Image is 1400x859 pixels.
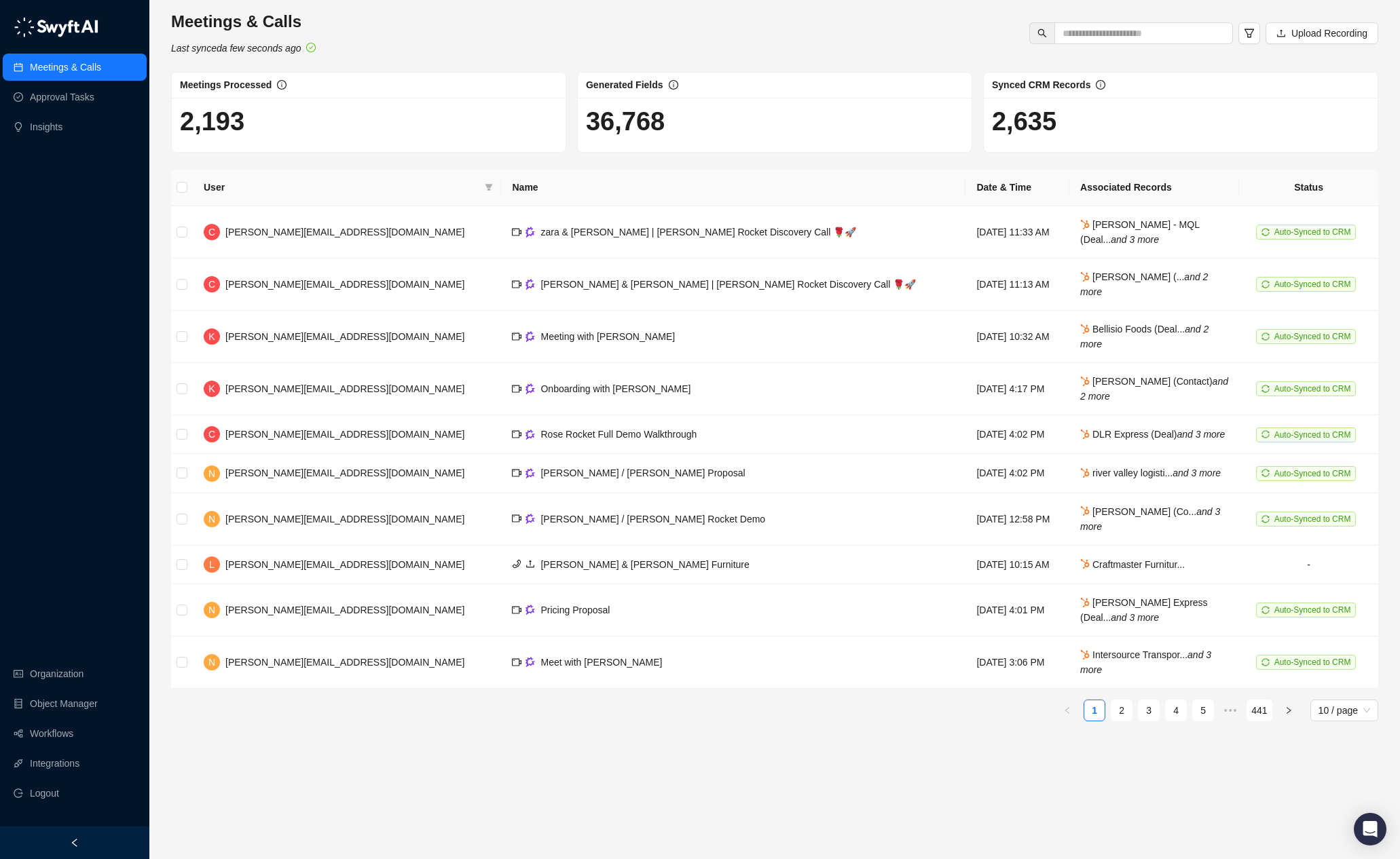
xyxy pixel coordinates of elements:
[225,559,464,570] span: [PERSON_NAME][EMAIL_ADDRESS][DOMAIN_NAME]
[540,657,662,668] span: Meet with [PERSON_NAME]
[1166,700,1186,721] a: 4
[540,514,765,524] span: [PERSON_NAME] / [PERSON_NAME] Rocket Demo
[225,514,464,524] span: [PERSON_NAME][EMAIL_ADDRESS][DOMAIN_NAME]
[512,384,521,394] span: video-camera
[1261,280,1270,288] span: sync
[1080,506,1220,532] i: and 3 more
[965,415,1069,454] td: [DATE] 4:02 PM
[225,467,464,478] span: [PERSON_NAME][EMAIL_ADDRESS][DOMAIN_NAME]
[965,493,1069,546] td: [DATE] 12:58 PM
[1319,700,1370,721] span: 10 / page
[1080,324,1209,349] i: and 2 more
[1247,700,1272,721] li: 441
[586,79,663,90] span: Generated Fields
[1310,700,1378,721] div: Page Size
[208,277,215,292] span: C
[225,227,464,237] span: [PERSON_NAME][EMAIL_ADDRESS][DOMAIN_NAME]
[1261,606,1270,614] span: sync
[965,454,1069,493] td: [DATE] 4:02 PM
[1219,700,1241,721] li: Next 5 Pages
[526,227,535,237] img: gong-Dwh8HbPa.png
[1080,597,1208,623] span: [PERSON_NAME] Express (Deal...
[1261,658,1270,666] span: sync
[1080,376,1228,402] i: and 2 more
[1084,700,1105,721] a: 1
[1261,332,1270,341] span: sync
[30,113,62,140] a: Insights
[14,788,23,798] span: logout
[540,331,675,342] span: Meeting with [PERSON_NAME]
[30,83,94,111] a: Approval Tasks
[540,279,916,290] span: [PERSON_NAME] & [PERSON_NAME] | [PERSON_NAME] Rocket Discovery Call 🌹🚀
[1274,384,1351,394] span: Auto-Synced to CRM
[965,636,1069,689] td: [DATE] 3:06 PM
[512,514,521,523] span: video-camera
[512,559,521,569] span: phone
[1111,234,1159,245] i: and 3 more
[209,557,215,572] span: L
[526,279,535,289] img: gong-Dwh8HbPa.png
[1080,219,1199,245] span: [PERSON_NAME] - MQL (Deal...
[512,605,521,615] span: video-camera
[1274,469,1351,478] span: Auto-Synced to CRM
[1056,700,1078,721] button: left
[208,466,215,481] span: N
[1247,700,1271,721] a: 441
[1291,26,1367,41] span: Upload Recording
[1285,706,1293,714] span: right
[501,169,965,206] th: Name
[526,383,535,394] img: gong-Dwh8HbPa.png
[1096,80,1105,90] span: info-circle
[1080,376,1228,402] span: [PERSON_NAME] (Contact)
[526,468,535,478] img: gong-Dwh8HbPa.png
[526,331,535,341] img: gong-Dwh8HbPa.png
[512,332,521,341] span: video-camera
[1080,324,1209,349] span: Bellisio Foods (Deal...
[965,546,1069,584] td: [DATE] 10:15 AM
[1261,385,1270,393] span: sync
[526,429,535,440] img: gong-Dwh8HbPa.png
[512,657,521,667] span: video-camera
[1037,28,1047,38] span: search
[225,657,464,668] span: [PERSON_NAME][EMAIL_ADDRESS][DOMAIN_NAME]
[526,559,535,569] span: upload
[1274,280,1351,289] span: Auto-Synced to CRM
[225,383,464,394] span: [PERSON_NAME][EMAIL_ADDRESS][DOMAIN_NAME]
[1276,28,1286,38] span: upload
[225,605,464,615] span: [PERSON_NAME][EMAIL_ADDRESS][DOMAIN_NAME]
[965,584,1069,636] td: [DATE] 4:01 PM
[225,279,464,290] span: [PERSON_NAME][EMAIL_ADDRESS][DOMAIN_NAME]
[1274,657,1351,667] span: Auto-Synced to CRM
[30,780,59,807] span: Logout
[208,381,215,396] span: K
[1111,700,1132,721] a: 2
[1177,429,1225,440] i: and 3 more
[965,363,1069,415] td: [DATE] 4:17 PM
[526,514,535,524] img: gong-Dwh8HbPa.png
[1274,227,1351,237] span: Auto-Synced to CRM
[1063,706,1071,714] span: left
[1261,228,1270,236] span: sync
[1139,700,1159,721] a: 3
[1080,506,1220,532] span: [PERSON_NAME] (Co...
[1138,700,1160,721] li: 3
[669,80,678,90] span: info-circle
[526,657,535,667] img: gong-Dwh8HbPa.png
[1069,169,1239,206] th: Associated Records
[30,660,84,687] a: Organization
[208,655,215,670] span: N
[1056,700,1078,721] li: Previous Page
[1219,700,1241,721] span: •••
[1080,467,1221,478] span: river valley logisti...
[540,559,749,570] span: [PERSON_NAME] & [PERSON_NAME] Furniture
[1080,271,1208,297] span: [PERSON_NAME] (...
[1278,700,1300,721] li: Next Page
[965,206,1069,259] td: [DATE] 11:33 AM
[1261,469,1270,477] span: sync
[1278,700,1300,721] button: right
[30,750,79,777] a: Integrations
[1080,559,1185,570] span: Craftmaster Furnitur...
[1354,813,1386,845] div: Open Intercom Messenger
[208,603,215,617] span: N
[512,280,521,289] span: video-camera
